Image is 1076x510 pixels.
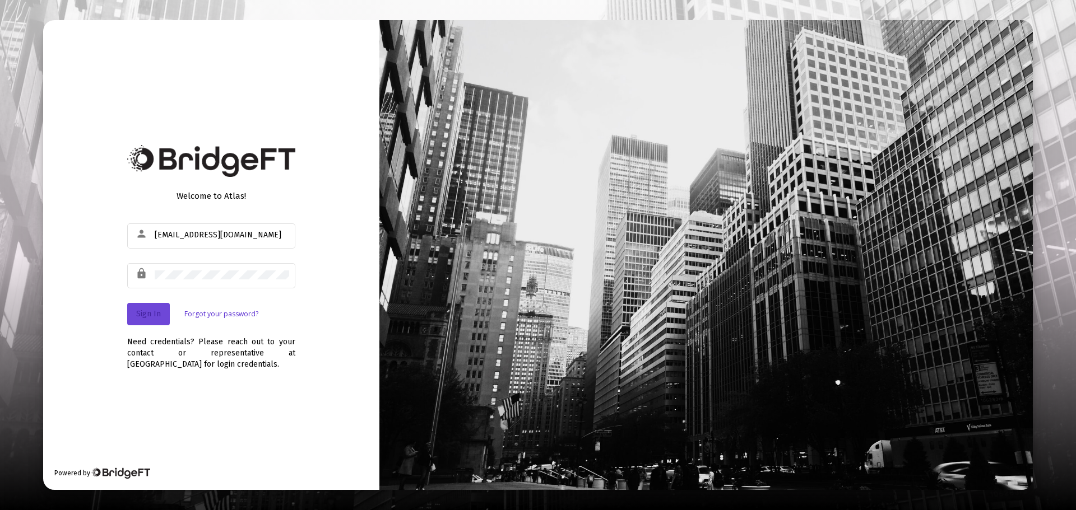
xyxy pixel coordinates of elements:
a: Forgot your password? [184,308,258,320]
input: Email or Username [155,231,289,240]
mat-icon: person [136,227,149,241]
div: Powered by [54,467,150,479]
span: Sign In [136,309,161,319]
img: Bridge Financial Technology Logo [91,467,150,479]
div: Need credentials? Please reach out to your contact or representative at [GEOGRAPHIC_DATA] for log... [127,325,295,370]
button: Sign In [127,303,170,325]
mat-icon: lock [136,267,149,280]
img: Bridge Financial Technology Logo [127,145,295,177]
div: Welcome to Atlas! [127,190,295,202]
